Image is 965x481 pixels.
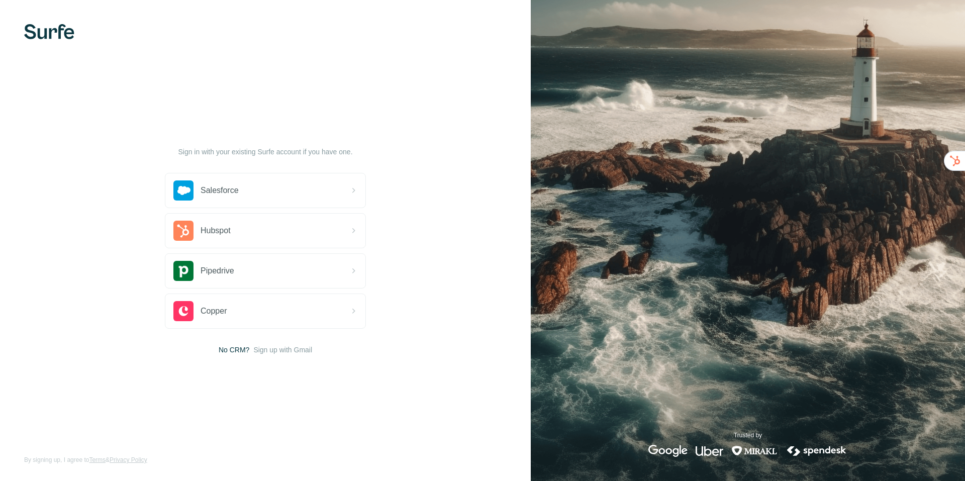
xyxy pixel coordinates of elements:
img: uber's logo [696,445,723,457]
a: Terms [89,456,106,463]
span: Pipedrive [201,265,234,277]
a: Privacy Policy [110,456,147,463]
span: By signing up, I agree to & [24,455,147,464]
span: Hubspot [201,225,231,237]
img: mirakl's logo [731,445,778,457]
img: copper's logo [173,301,194,321]
img: hubspot's logo [173,221,194,241]
img: salesforce's logo [173,180,194,201]
img: spendesk's logo [786,445,848,457]
h1: Let’s get started! [165,127,366,143]
img: google's logo [648,445,688,457]
img: Surfe's logo [24,24,74,39]
p: Trusted by [734,431,762,440]
p: Sign in with your existing Surfe account if you have one. [178,147,352,157]
span: Copper [201,305,227,317]
button: Sign up with Gmail [253,345,312,355]
span: No CRM? [219,345,249,355]
span: Salesforce [201,184,239,197]
img: pipedrive's logo [173,261,194,281]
